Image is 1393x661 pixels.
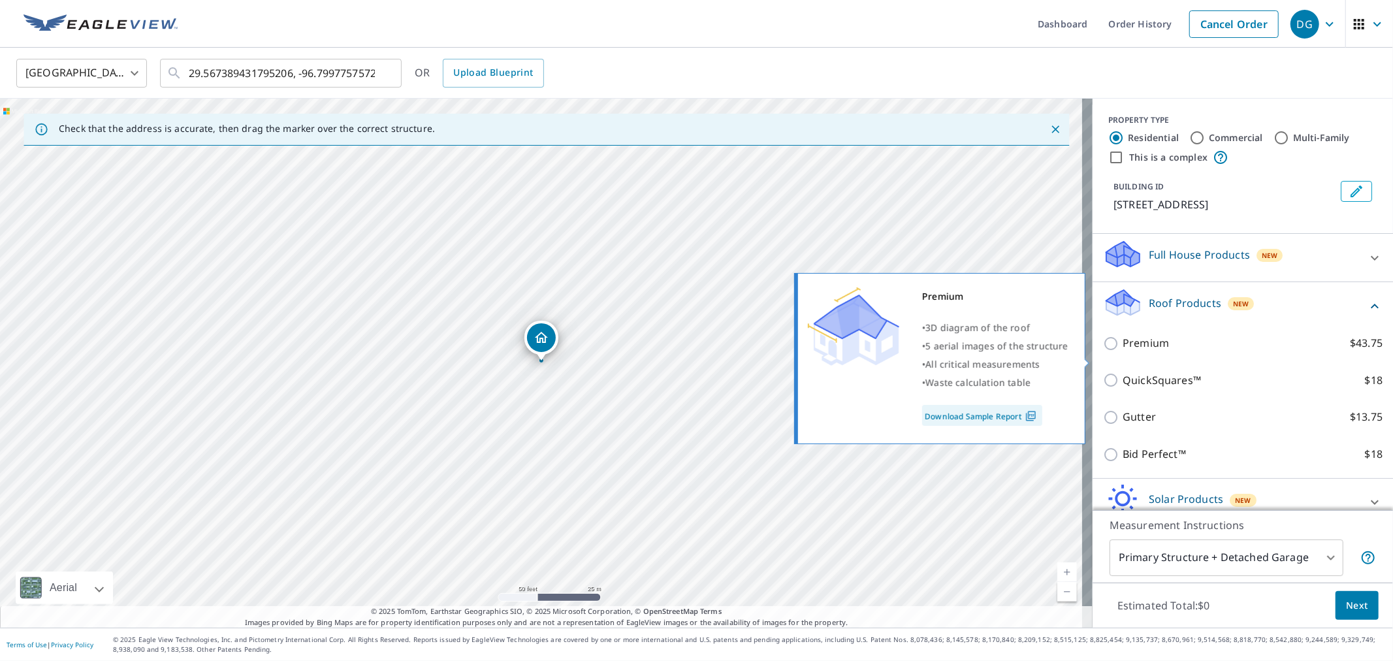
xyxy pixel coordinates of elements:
label: Residential [1128,131,1179,144]
span: New [1262,250,1278,261]
p: $43.75 [1350,335,1383,351]
a: Terms [700,606,722,616]
p: Bid Perfect™ [1123,446,1186,462]
label: Commercial [1209,131,1263,144]
p: $18 [1365,446,1383,462]
button: Close [1047,121,1064,138]
span: Your report will include the primary structure and a detached garage if one exists. [1360,550,1376,566]
div: Solar ProductsNew [1103,484,1383,521]
span: © 2025 TomTom, Earthstar Geographics SIO, © 2025 Microsoft Corporation, © [371,606,722,617]
p: QuickSquares™ [1123,372,1201,389]
p: $13.75 [1350,409,1383,425]
div: Aerial [16,572,113,604]
p: Full House Products [1149,247,1250,263]
div: • [922,337,1068,355]
div: DG [1290,10,1319,39]
div: • [922,355,1068,374]
div: • [922,319,1068,337]
button: Next [1336,591,1379,621]
p: © 2025 Eagle View Technologies, Inc. and Pictometry International Corp. All Rights Reserved. Repo... [113,635,1386,654]
span: Waste calculation table [925,376,1031,389]
p: Check that the address is accurate, then drag the marker over the correct structure. [59,123,435,135]
a: Terms of Use [7,640,47,649]
p: Premium [1123,335,1169,351]
div: Dropped pin, building 1, Residential property, 1271 County Road 141 Hallettsville, TX 77964 [524,321,558,361]
img: Pdf Icon [1022,410,1040,422]
a: Privacy Policy [51,640,93,649]
span: Upload Blueprint [453,65,533,81]
div: Roof ProductsNew [1103,287,1383,325]
button: Edit building 1 [1341,181,1372,202]
a: Upload Blueprint [443,59,543,88]
div: [GEOGRAPHIC_DATA] [16,55,147,91]
div: Premium [922,287,1068,306]
p: Roof Products [1149,295,1221,311]
span: Next [1346,598,1368,614]
a: Current Level 19, Zoom Out [1057,582,1077,602]
span: 5 aerial images of the structure [925,340,1068,352]
label: This is a complex [1129,151,1208,164]
img: EV Logo [24,14,178,34]
span: New [1235,495,1251,506]
div: • [922,374,1068,392]
span: All critical measurements [925,358,1040,370]
input: Search by address or latitude-longitude [189,55,375,91]
p: Measurement Instructions [1110,517,1376,533]
div: OR [415,59,544,88]
label: Multi-Family [1293,131,1350,144]
p: Solar Products [1149,491,1223,507]
span: New [1233,298,1249,309]
p: Gutter [1123,409,1156,425]
span: 3D diagram of the roof [925,321,1030,334]
a: Current Level 19, Zoom In [1057,562,1077,582]
p: [STREET_ADDRESS] [1113,197,1336,212]
p: BUILDING ID [1113,181,1164,192]
p: Estimated Total: $0 [1107,591,1221,620]
div: Aerial [46,572,81,604]
div: Primary Structure + Detached Garage [1110,540,1343,576]
a: OpenStreetMap [643,606,698,616]
a: Cancel Order [1189,10,1279,38]
img: Premium [808,287,899,366]
div: PROPERTY TYPE [1108,114,1377,126]
p: | [7,641,93,649]
div: Full House ProductsNew [1103,239,1383,276]
a: Download Sample Report [922,405,1042,426]
p: $18 [1365,372,1383,389]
